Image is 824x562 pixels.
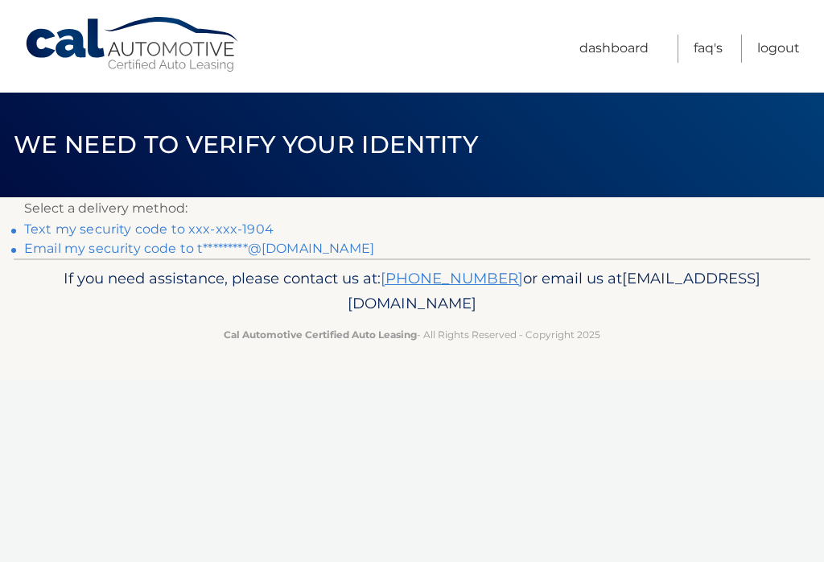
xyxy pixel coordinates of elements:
p: - All Rights Reserved - Copyright 2025 [38,326,786,343]
a: Email my security code to t*********@[DOMAIN_NAME] [24,241,374,256]
a: FAQ's [694,35,723,63]
span: We need to verify your identity [14,130,478,159]
a: Dashboard [579,35,649,63]
a: Text my security code to xxx-xxx-1904 [24,221,274,237]
a: Logout [757,35,800,63]
p: Select a delivery method: [24,197,800,220]
a: Cal Automotive [24,16,241,73]
strong: Cal Automotive Certified Auto Leasing [224,329,417,341]
a: [PHONE_NUMBER] [381,269,523,287]
p: If you need assistance, please contact us at: or email us at [38,266,786,317]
